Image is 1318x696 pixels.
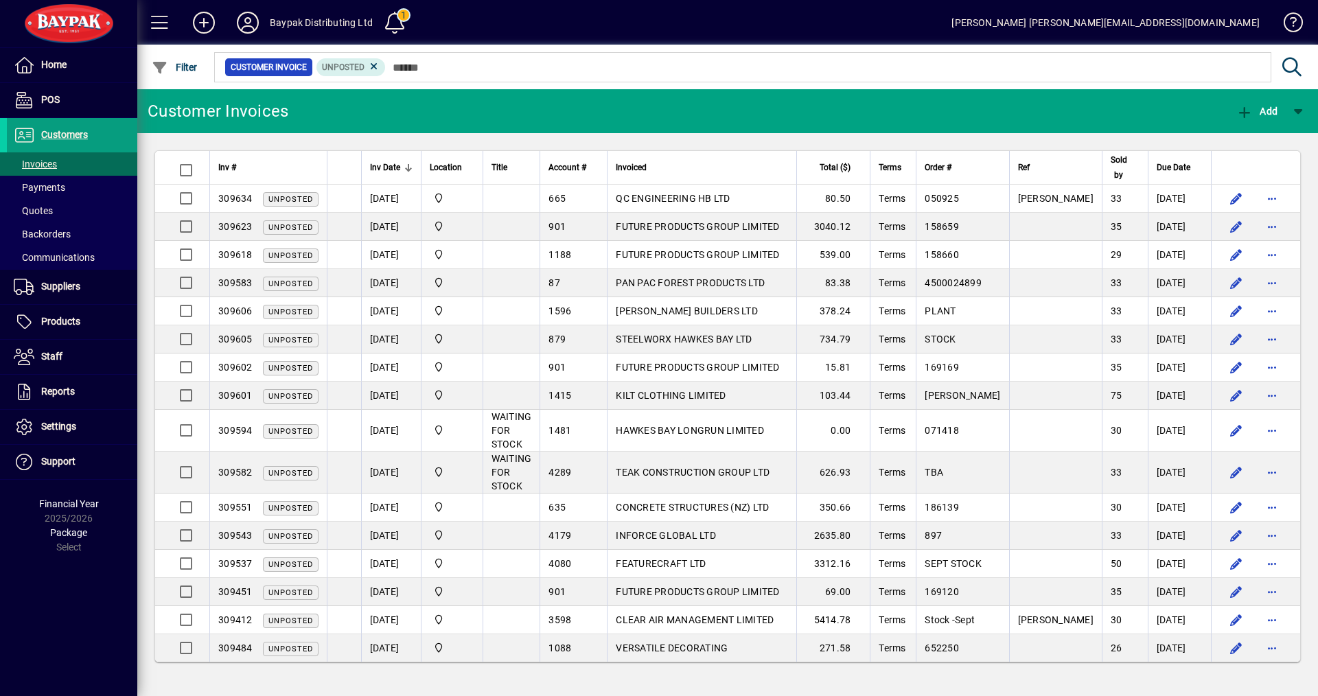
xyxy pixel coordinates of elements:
mat-chip: Customer Invoice Status: Unposted [316,58,386,76]
span: TEAK CONSTRUCTION GROUP LTD [616,467,770,478]
button: Edit [1225,609,1247,631]
span: Package [50,527,87,538]
a: Home [7,48,137,82]
button: Edit [1225,581,1247,603]
button: Edit [1225,524,1247,546]
button: More options [1261,637,1283,659]
td: [DATE] [1148,382,1211,410]
span: 35 [1111,586,1122,597]
span: 169169 [925,362,959,373]
span: Total ($) [820,160,851,175]
span: 309583 [218,277,253,288]
button: More options [1261,328,1283,350]
span: Terms [879,305,905,316]
button: More options [1261,272,1283,294]
span: Terms [879,614,905,625]
span: Terms [879,425,905,436]
span: CLEAR AIR MANAGEMENT LIMITED [616,614,774,625]
span: [PERSON_NAME] [1018,193,1094,204]
span: Unposted [268,392,313,401]
td: [DATE] [1148,452,1211,494]
td: [DATE] [361,353,421,382]
td: [DATE] [1148,297,1211,325]
td: [DATE] [361,410,421,452]
span: Backorders [14,229,71,240]
span: Unposted [268,279,313,288]
button: Edit [1225,187,1247,209]
span: 75 [1111,390,1122,401]
span: Due Date [1157,160,1190,175]
button: More options [1261,300,1283,322]
a: Staff [7,340,137,374]
span: 1415 [548,390,571,401]
span: 901 [548,221,566,232]
span: 879 [548,334,566,345]
span: HAWKES BAY LONGRUN LIMITED [616,425,764,436]
td: 83.38 [796,269,870,297]
a: Suppliers [7,270,137,304]
span: [PERSON_NAME] [1018,614,1094,625]
span: Inv Date [370,160,400,175]
span: 30 [1111,502,1122,513]
span: 309551 [218,502,253,513]
span: Baypak - Onekawa [430,500,474,515]
span: Baypak - Onekawa [430,247,474,262]
span: 309602 [218,362,253,373]
span: 1596 [548,305,571,316]
span: Reports [41,386,75,397]
button: More options [1261,496,1283,518]
span: Unposted [268,223,313,232]
span: Terms [879,277,905,288]
td: [DATE] [1148,522,1211,550]
div: [PERSON_NAME] [PERSON_NAME][EMAIL_ADDRESS][DOMAIN_NAME] [951,12,1260,34]
button: Filter [148,55,201,80]
span: FUTURE PRODUCTS GROUP LIMITED [616,249,779,260]
button: Add [182,10,226,35]
span: TBA [925,467,943,478]
span: Order # [925,160,951,175]
span: Unposted [268,336,313,345]
button: More options [1261,244,1283,266]
span: 4179 [548,530,571,541]
button: More options [1261,581,1283,603]
td: [DATE] [361,297,421,325]
td: 2635.80 [796,522,870,550]
span: 652250 [925,642,959,653]
td: [DATE] [361,522,421,550]
span: Unposted [268,427,313,436]
td: [DATE] [1148,269,1211,297]
span: Unposted [268,645,313,653]
span: CONCRETE STRUCTURES (NZ) LTD [616,502,769,513]
span: 309484 [218,642,253,653]
a: Payments [7,176,137,199]
span: 30 [1111,425,1122,436]
span: 30 [1111,614,1122,625]
span: Stock -Sept [925,614,975,625]
span: 897 [925,530,942,541]
span: Customers [41,129,88,140]
span: Baypak - Onekawa [430,423,474,438]
span: 309412 [218,614,253,625]
span: Baypak - Onekawa [430,640,474,656]
span: VERSATILE DECORATING [616,642,728,653]
button: Profile [226,10,270,35]
span: 1481 [548,425,571,436]
span: STEELWORX HAWKES BAY LTD [616,334,752,345]
span: Staff [41,351,62,362]
td: 5414.78 [796,606,870,634]
span: Terms [879,160,901,175]
span: Terms [879,221,905,232]
td: [DATE] [1148,494,1211,522]
span: FEATURECRAFT LTD [616,558,706,569]
span: Invoices [14,159,57,170]
td: [DATE] [1148,353,1211,382]
span: Unposted [268,532,313,541]
button: More options [1261,356,1283,378]
button: Edit [1225,637,1247,659]
a: POS [7,83,137,117]
span: 309594 [218,425,253,436]
button: More options [1261,384,1283,406]
span: Products [41,316,80,327]
span: 186139 [925,502,959,513]
span: PAN PAC FOREST PRODUCTS LTD [616,277,765,288]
